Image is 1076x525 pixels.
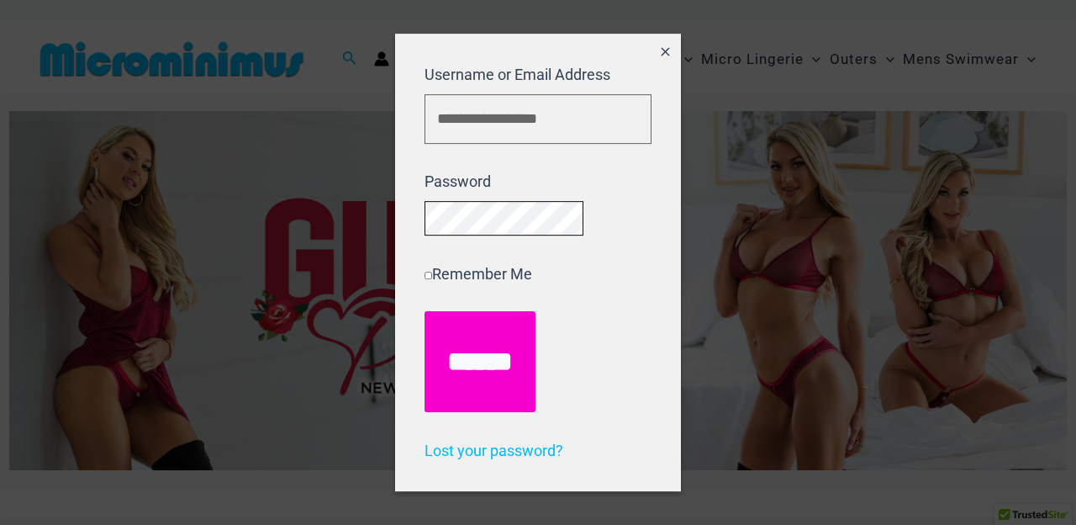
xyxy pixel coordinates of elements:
[651,34,681,72] button: Close popup
[425,265,532,283] label: Remember Me
[425,66,610,83] label: Username or Email Address
[425,272,432,279] input: Remember Me
[425,172,491,190] label: Password
[425,442,563,459] a: Lost your password?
